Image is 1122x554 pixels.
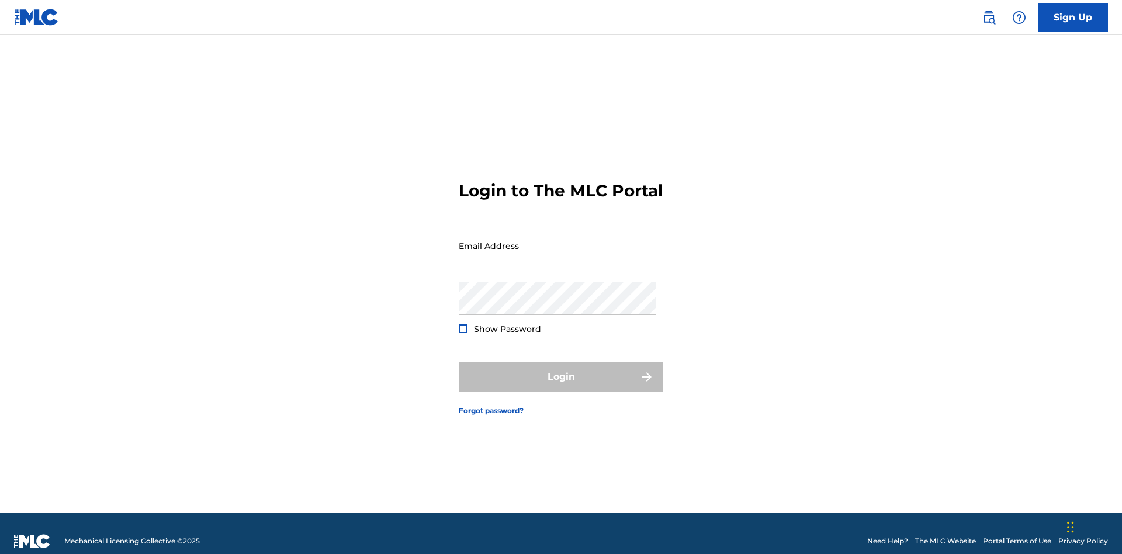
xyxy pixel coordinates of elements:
[983,536,1051,546] a: Portal Terms of Use
[1064,498,1122,554] iframe: Chat Widget
[64,536,200,546] span: Mechanical Licensing Collective © 2025
[982,11,996,25] img: search
[867,536,908,546] a: Need Help?
[977,6,1000,29] a: Public Search
[1007,6,1031,29] div: Help
[459,181,663,201] h3: Login to The MLC Portal
[1067,510,1074,545] div: Drag
[1012,11,1026,25] img: help
[474,324,541,334] span: Show Password
[1058,536,1108,546] a: Privacy Policy
[14,534,50,548] img: logo
[459,406,524,416] a: Forgot password?
[915,536,976,546] a: The MLC Website
[1038,3,1108,32] a: Sign Up
[14,9,59,26] img: MLC Logo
